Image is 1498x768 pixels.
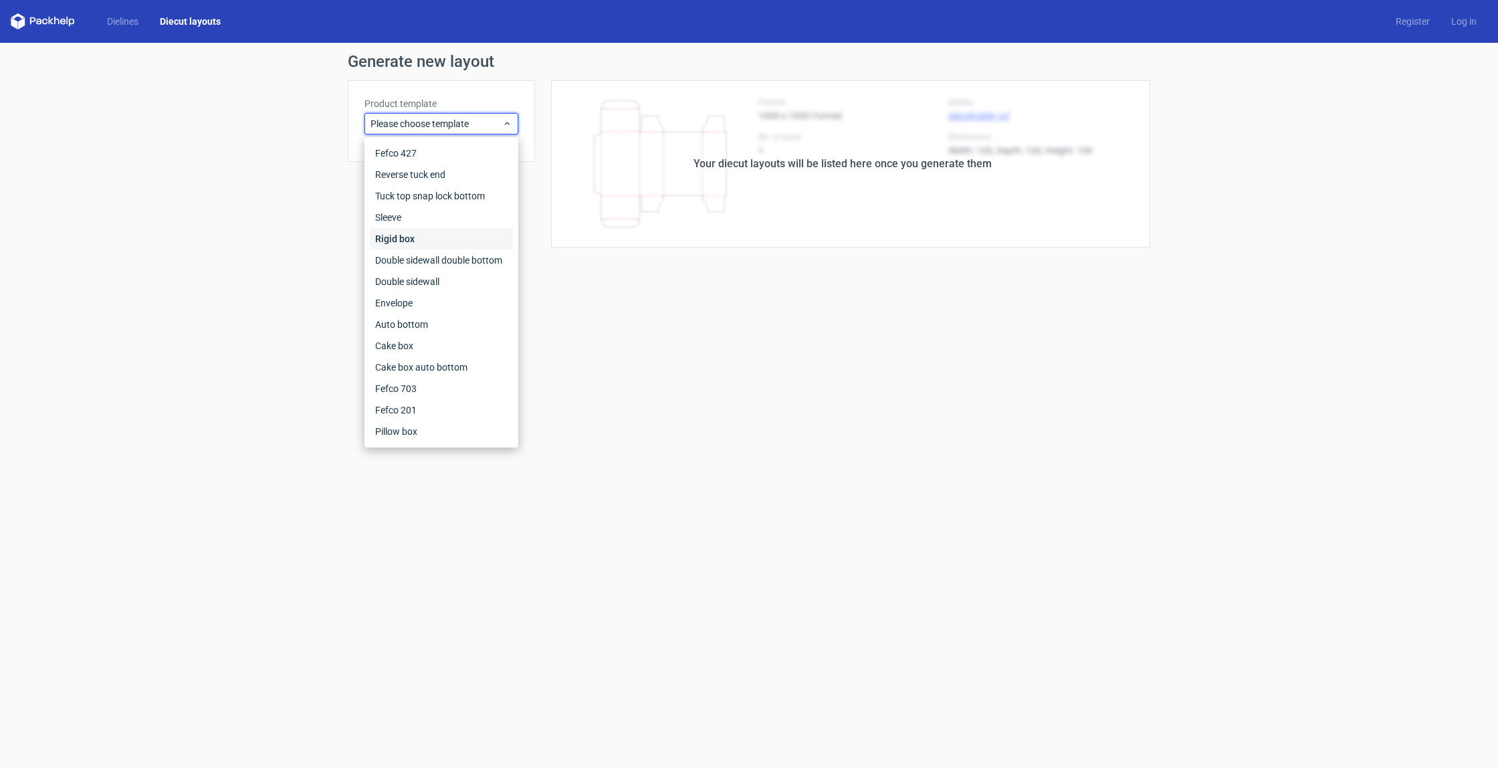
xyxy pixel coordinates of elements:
a: Diecut layouts [149,15,231,28]
div: Fefco 427 [370,142,513,164]
span: Please choose template [370,117,502,130]
div: Reverse tuck end [370,164,513,185]
div: Cake box [370,335,513,357]
div: Fefco 201 [370,399,513,421]
h1: Generate new layout [348,54,1150,70]
a: Dielines [96,15,149,28]
a: Log in [1440,15,1487,28]
div: Sleeve [370,207,513,228]
div: Envelope [370,292,513,314]
div: Rigid box [370,228,513,250]
a: Register [1385,15,1440,28]
div: Tuck top snap lock bottom [370,185,513,207]
div: Fefco 703 [370,378,513,399]
div: Double sidewall [370,271,513,292]
div: Your diecut layouts will be listed here once you generate them [693,156,992,172]
label: Product template [364,97,518,110]
div: Double sidewall double bottom [370,250,513,271]
div: Auto bottom [370,314,513,335]
div: Pillow box [370,421,513,442]
div: Cake box auto bottom [370,357,513,378]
